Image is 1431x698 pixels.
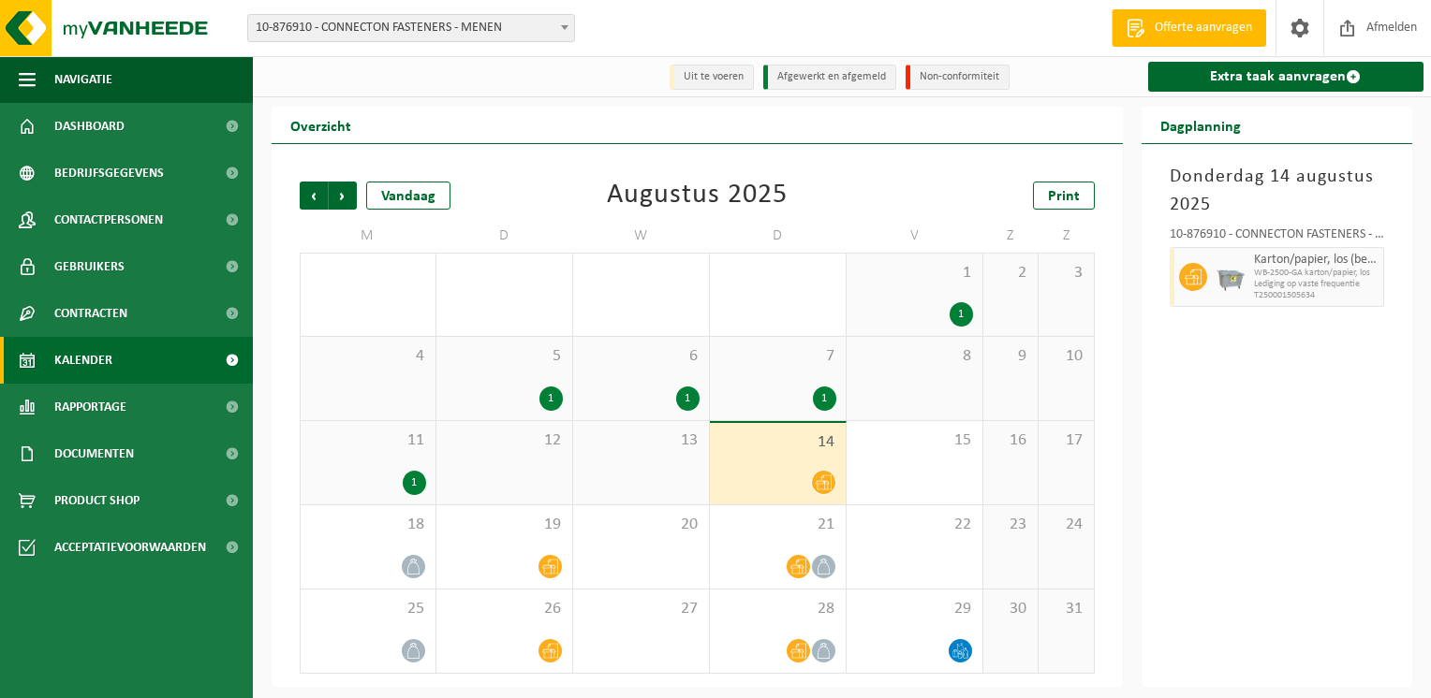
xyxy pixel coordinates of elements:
[300,219,436,253] td: M
[607,182,788,210] div: Augustus 2025
[54,337,112,384] span: Kalender
[813,386,836,411] div: 1
[993,263,1028,284] span: 2
[54,384,126,430] span: Rapportage
[993,515,1028,535] span: 23
[1033,182,1095,210] a: Print
[719,599,836,619] span: 28
[1217,263,1245,291] img: WB-2500-GAL-GY-01
[1048,189,1080,204] span: Print
[310,430,426,451] span: 11
[583,430,700,451] span: 13
[247,14,575,42] span: 10-876910 - CONNECTON FASTENERS - MENEN
[950,302,973,327] div: 1
[1048,599,1084,619] span: 31
[856,515,973,535] span: 22
[272,107,370,143] h2: Overzicht
[1048,515,1084,535] span: 24
[539,386,563,411] div: 1
[583,599,700,619] span: 27
[847,219,983,253] td: V
[446,515,563,535] span: 19
[1148,62,1424,92] a: Extra taak aanvragen
[1150,19,1257,37] span: Offerte aanvragen
[856,346,973,367] span: 8
[1048,346,1084,367] span: 10
[54,430,134,477] span: Documenten
[248,15,574,41] span: 10-876910 - CONNECTON FASTENERS - MENEN
[583,346,700,367] span: 6
[446,346,563,367] span: 5
[54,103,125,150] span: Dashboard
[993,599,1028,619] span: 30
[763,65,896,90] li: Afgewerkt en afgemeld
[719,515,836,535] span: 21
[300,182,328,210] span: Vorige
[54,150,164,196] span: Bedrijfsgegevens
[710,219,847,253] td: D
[403,471,426,495] div: 1
[310,515,426,535] span: 18
[1254,279,1379,290] span: Lediging op vaste frequentie
[54,290,127,337] span: Contracten
[1112,9,1266,47] a: Offerte aanvragen
[993,346,1028,367] span: 9
[993,430,1028,451] span: 16
[676,386,700,411] div: 1
[670,65,754,90] li: Uit te voeren
[1039,219,1094,253] td: Z
[54,56,112,103] span: Navigatie
[719,432,836,453] span: 14
[906,65,1010,90] li: Non-conformiteit
[583,515,700,535] span: 20
[366,182,450,210] div: Vandaag
[446,430,563,451] span: 12
[436,219,573,253] td: D
[719,346,836,367] span: 7
[1048,263,1084,284] span: 3
[856,599,973,619] span: 29
[573,219,710,253] td: W
[1142,107,1260,143] h2: Dagplanning
[329,182,357,210] span: Volgende
[310,346,426,367] span: 4
[54,243,125,290] span: Gebruikers
[1170,163,1385,219] h3: Donderdag 14 augustus 2025
[54,477,140,524] span: Product Shop
[1170,228,1385,247] div: 10-876910 - CONNECTON FASTENERS - MENEN
[1254,268,1379,279] span: WB-2500-GA karton/papier, los
[1048,430,1084,451] span: 17
[446,599,563,619] span: 26
[1254,253,1379,268] span: Karton/papier, los (bedrijven)
[983,219,1039,253] td: Z
[54,196,163,243] span: Contactpersonen
[1254,290,1379,301] span: T250001505634
[856,430,973,451] span: 15
[310,599,426,619] span: 25
[856,263,973,284] span: 1
[54,524,206,571] span: Acceptatievoorwaarden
